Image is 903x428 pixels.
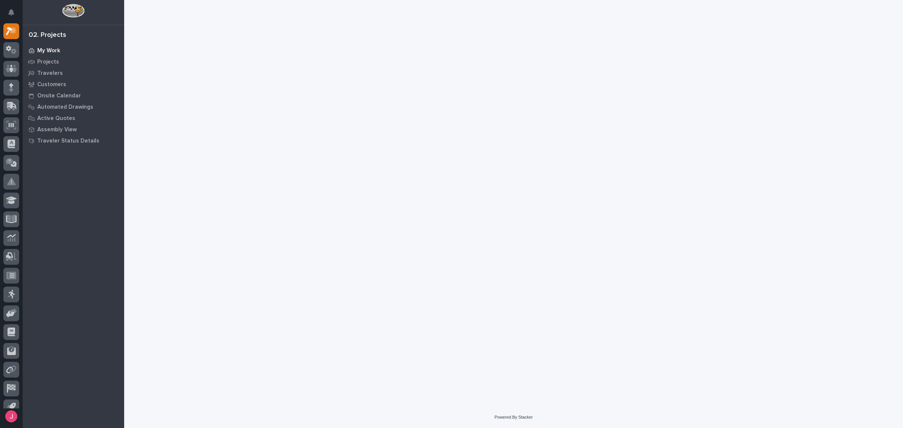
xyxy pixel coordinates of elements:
[23,101,124,112] a: Automated Drawings
[23,112,124,124] a: Active Quotes
[62,4,84,18] img: Workspace Logo
[3,408,19,424] button: users-avatar
[37,104,93,111] p: Automated Drawings
[37,81,66,88] p: Customers
[23,79,124,90] a: Customers
[37,70,63,77] p: Travelers
[23,45,124,56] a: My Work
[37,59,59,65] p: Projects
[29,31,66,39] div: 02. Projects
[37,138,99,144] p: Traveler Status Details
[3,5,19,20] button: Notifications
[23,124,124,135] a: Assembly View
[37,115,75,122] p: Active Quotes
[9,9,19,21] div: Notifications
[494,415,532,419] a: Powered By Stacker
[37,126,77,133] p: Assembly View
[23,67,124,79] a: Travelers
[23,56,124,67] a: Projects
[37,93,81,99] p: Onsite Calendar
[23,135,124,146] a: Traveler Status Details
[37,47,60,54] p: My Work
[23,90,124,101] a: Onsite Calendar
